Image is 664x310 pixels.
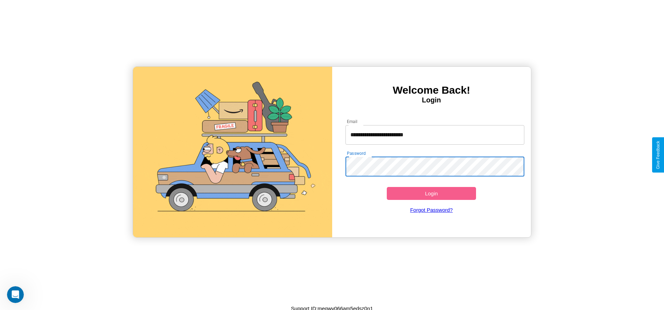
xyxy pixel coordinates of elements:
button: Login [387,187,476,200]
a: Forgot Password? [342,200,521,220]
label: Email [347,118,358,124]
h3: Welcome Back! [332,84,531,96]
div: Give Feedback [656,141,660,169]
iframe: Intercom live chat [7,286,24,303]
h4: Login [332,96,531,104]
label: Password [347,150,365,156]
img: gif [133,67,332,237]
